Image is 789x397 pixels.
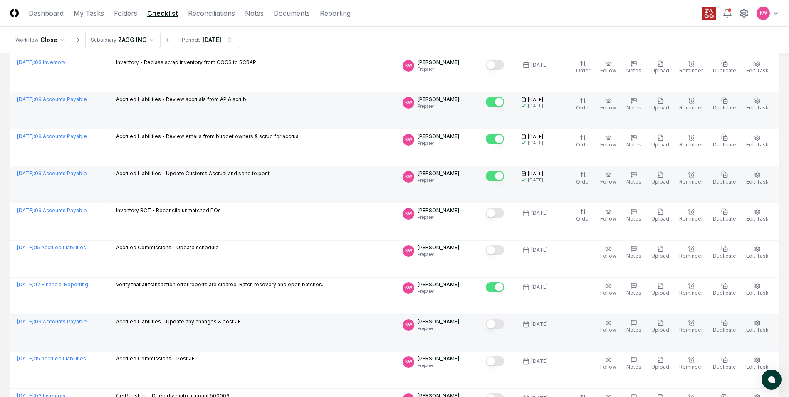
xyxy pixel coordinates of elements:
a: [DATE]:09 Accounts Payable [17,133,87,139]
span: Upload [651,67,669,74]
span: Duplicate [713,253,736,259]
span: Follow [600,364,616,370]
button: Upload [650,59,671,76]
button: Duplicate [711,355,738,372]
button: Reminder [678,318,705,335]
p: Accrued Liabilities - Update any changes & post JE [116,318,241,325]
span: Notes [626,364,641,370]
a: [DATE]:15 Accrued Liabilities [17,355,86,362]
span: Edit Task [746,104,769,111]
p: [PERSON_NAME] [418,59,459,66]
button: Upload [650,355,671,372]
button: Edit Task [744,96,770,113]
span: Notes [626,104,641,111]
a: [DATE]:15 Accrued Liabilities [17,244,86,251]
span: [DATE] : [17,170,35,176]
p: Inventory RCT - Reconcile unmatched POs [116,207,221,214]
a: Reconciliations [188,8,235,18]
div: [DATE] [531,61,548,69]
img: Logo [10,9,19,17]
button: Mark complete [486,208,504,218]
button: Notes [625,281,643,298]
span: Upload [651,327,669,333]
button: Reminder [678,207,705,224]
span: Reminder [679,179,703,185]
span: Follow [600,290,616,296]
span: Notes [626,216,641,222]
nav: breadcrumb [10,32,240,48]
p: Accrued Liabilities - Update Customs Accrual and send to post [116,170,270,177]
button: Duplicate [711,133,738,150]
span: Reminder [679,327,703,333]
span: Reminder [679,104,703,111]
button: Duplicate [711,281,738,298]
button: Edit Task [744,133,770,150]
button: Periods[DATE] [175,32,240,48]
div: [DATE] [528,103,543,109]
button: Notes [625,207,643,224]
p: [PERSON_NAME] [418,318,459,325]
button: Mark complete [486,97,504,107]
button: Edit Task [744,244,770,261]
span: KW [405,99,412,106]
p: Verify that all transaction error reports are cleared. Batch recovery and open batches. [116,281,323,288]
button: KW [756,6,771,21]
span: Notes [626,290,641,296]
p: [PERSON_NAME] [418,207,459,214]
button: atlas-launcher [762,370,782,390]
button: Reminder [678,133,705,150]
span: Notes [626,141,641,148]
span: Edit Task [746,179,769,185]
button: Upload [650,96,671,113]
span: Reminder [679,253,703,259]
span: KW [405,136,412,143]
span: Follow [600,67,616,74]
button: Follow [599,96,618,113]
button: Edit Task [744,318,770,335]
button: Notes [625,170,643,187]
p: Preparer [418,66,459,72]
span: Notes [626,253,641,259]
button: Duplicate [711,244,738,261]
button: Notes [625,244,643,261]
a: Dashboard [29,8,64,18]
p: Preparer [418,177,459,184]
span: Follow [600,253,616,259]
button: Follow [599,207,618,224]
a: [DATE]:09 Accounts Payable [17,318,87,325]
span: Order [576,216,590,222]
span: Notes [626,327,641,333]
div: Workflow [15,36,39,44]
span: [DATE] [528,97,543,103]
span: Follow [600,216,616,222]
p: Preparer [418,103,459,109]
button: Edit Task [744,170,770,187]
a: My Tasks [74,8,104,18]
p: Preparer [418,288,459,295]
button: Reminder [678,281,705,298]
div: [DATE] [528,140,543,146]
span: Upload [651,179,669,185]
button: Notes [625,96,643,113]
button: Follow [599,133,618,150]
span: Upload [651,290,669,296]
button: Edit Task [744,281,770,298]
button: Mark complete [486,245,504,255]
button: Mark complete [486,282,504,292]
button: Mark complete [486,319,504,329]
p: Preparer [418,325,459,332]
div: [DATE] [531,357,548,365]
span: [DATE] : [17,207,35,213]
button: Mark complete [486,356,504,366]
button: Upload [650,244,671,261]
a: [DATE]:17 Financial Reporting [17,281,88,288]
span: [DATE] : [17,281,35,288]
span: [DATE] : [17,355,35,362]
span: KW [405,174,412,180]
a: Checklist [147,8,178,18]
span: Follow [600,141,616,148]
span: Upload [651,216,669,222]
button: Upload [650,133,671,150]
span: Edit Task [746,364,769,370]
span: Edit Task [746,327,769,333]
